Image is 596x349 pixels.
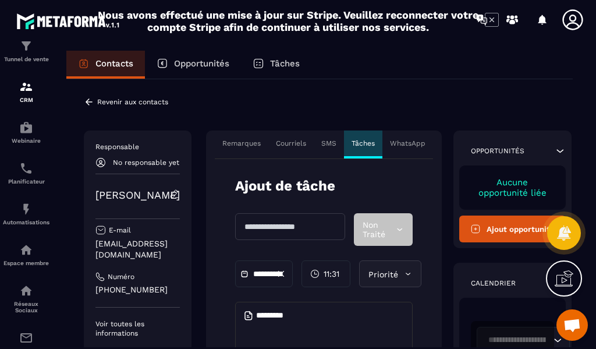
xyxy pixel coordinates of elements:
p: Tâches [352,139,375,148]
p: Remarques [222,139,261,148]
span: Non Traité [363,220,394,239]
h2: Nous avons effectué une mise à jour sur Stripe. Veuillez reconnecter votre compte Stripe afin de ... [97,9,479,33]
a: schedulerschedulerPlanificateur [3,153,49,193]
p: Ajout de tâche [235,177,335,196]
img: scheduler [19,161,33,175]
p: Voir toutes les informations [95,319,180,338]
img: email [19,331,33,345]
img: logo [16,10,121,31]
p: Tâches [270,58,300,69]
img: formation [19,39,33,53]
p: Courriels [276,139,306,148]
p: Tunnel de vente [3,56,49,62]
p: Calendrier [471,279,516,288]
a: Contacts [66,51,145,79]
p: E-mail [109,225,131,235]
p: Numéro [108,272,134,281]
a: Ouvrir le chat [556,309,588,341]
img: automations [19,202,33,216]
a: social-networksocial-networkRéseaux Sociaux [3,275,49,322]
p: Responsable [95,142,180,151]
p: CRM [3,97,49,103]
p: [PHONE_NUMBER] [95,284,180,295]
a: automationsautomationsWebinaire [3,112,49,153]
a: Opportunités [145,51,241,79]
a: formationformationCRM [3,71,49,112]
img: formation [19,80,33,94]
p: WhatsApp [390,139,425,148]
p: [EMAIL_ADDRESS][DOMAIN_NAME] [95,238,180,260]
span: Priorité [368,270,398,279]
span: 11:31 [324,268,339,280]
img: automations [19,243,33,257]
a: formationformationTunnel de vente [3,30,49,71]
a: Tâches [241,51,311,79]
p: No responsable yet [113,158,179,167]
img: social-network [19,284,33,298]
p: Espace membre [3,260,49,266]
p: Réseaux Sociaux [3,301,49,313]
p: Planificateur [3,178,49,185]
p: Automatisations [3,219,49,225]
button: Ajout opportunité [459,216,566,242]
p: SMS [321,139,336,148]
p: Revenir aux contacts [97,98,168,106]
a: automationsautomationsAutomatisations [3,193,49,234]
img: automations [19,121,33,135]
a: [PERSON_NAME] [95,189,180,201]
p: Opportunités [174,58,229,69]
p: Webinaire [3,138,49,144]
p: Opportunités [471,146,524,156]
p: Contacts [95,58,133,69]
p: Aucune opportunité liée [471,177,554,198]
a: automationsautomationsEspace membre [3,234,49,275]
